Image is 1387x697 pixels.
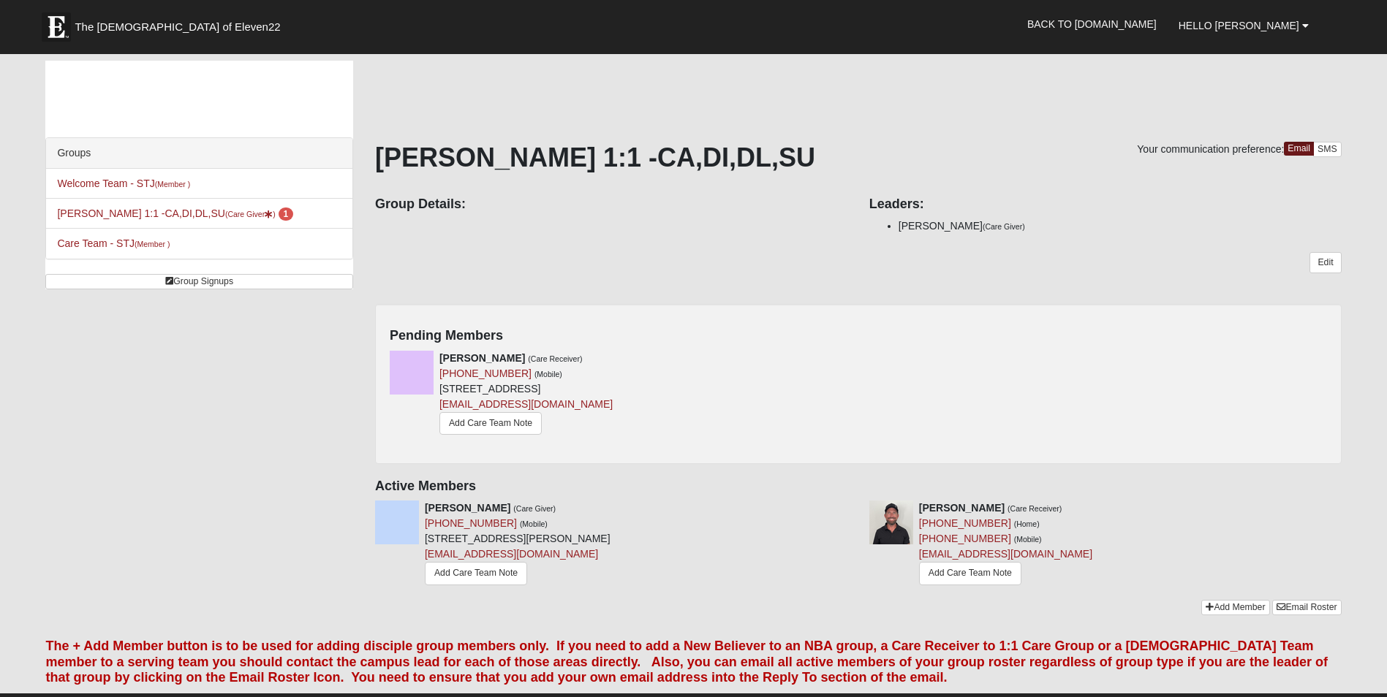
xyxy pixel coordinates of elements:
a: Add Member [1201,600,1269,615]
span: number of pending members [279,207,294,221]
a: Care Team - STJ(Member ) [57,237,170,249]
a: [PHONE_NUMBER] [425,517,517,529]
small: (Care Receiver) [528,354,582,363]
a: Group Signups [45,274,353,289]
a: SMS [1313,142,1342,157]
h4: Leaders: [869,197,1342,213]
small: (Mobile) [520,519,548,528]
span: Your communication preference: [1137,143,1284,155]
a: Add Care Team Note [439,412,542,435]
small: (Member ) [155,180,190,188]
a: [PHONE_NUMBER] [919,533,1011,544]
strong: [PERSON_NAME] [425,502,510,514]
strong: [PERSON_NAME] [439,352,525,364]
a: Back to [DOMAIN_NAME] [1016,6,1168,42]
a: [EMAIL_ADDRESS][DOMAIN_NAME] [425,548,598,560]
small: (Care Giver) [513,504,556,513]
a: Email Roster [1272,600,1341,615]
a: [PHONE_NUMBER] [919,517,1011,529]
a: [EMAIL_ADDRESS][DOMAIN_NAME] [439,398,613,410]
a: Add Care Team Note [919,562,1021,584]
strong: [PERSON_NAME] [919,502,1005,514]
a: Add Care Team Note [425,562,527,584]
a: Email [1284,142,1314,156]
small: (Mobile) [534,370,562,378]
h4: Active Members [375,479,1342,495]
small: (Home) [1014,519,1040,528]
span: The [DEMOGRAPHIC_DATA] of Eleven22 [75,20,280,34]
a: [PERSON_NAME] 1:1 -CA,DI,DL,SU(Care Giver) 1 [57,207,293,219]
span: Hello [PERSON_NAME] [1179,20,1299,31]
h1: [PERSON_NAME] 1:1 -CA,DI,DL,SU [375,142,1342,173]
img: Eleven22 logo [42,12,71,42]
small: (Care Receiver) [1008,504,1062,513]
div: Groups [46,138,352,169]
a: [EMAIL_ADDRESS][DOMAIN_NAME] [919,548,1092,560]
a: [PHONE_NUMBER] [439,367,532,379]
a: The [DEMOGRAPHIC_DATA] of Eleven22 [34,5,327,42]
a: Welcome Team - STJ(Member ) [57,178,190,189]
a: Hello [PERSON_NAME] [1168,7,1320,44]
li: [PERSON_NAME] [899,218,1342,234]
h4: Pending Members [390,328,1327,344]
small: (Care Giver ) [225,210,276,218]
a: Edit [1309,252,1341,273]
small: (Mobile) [1014,535,1042,544]
div: [STREET_ADDRESS] [439,351,613,438]
small: (Care Giver) [983,222,1025,231]
font: The + Add Member button is to be used for adding disciple group members only. If you need to add ... [45,639,1328,685]
h4: Group Details: [375,197,847,213]
div: [STREET_ADDRESS][PERSON_NAME] [425,500,611,588]
small: (Member ) [135,240,170,248]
